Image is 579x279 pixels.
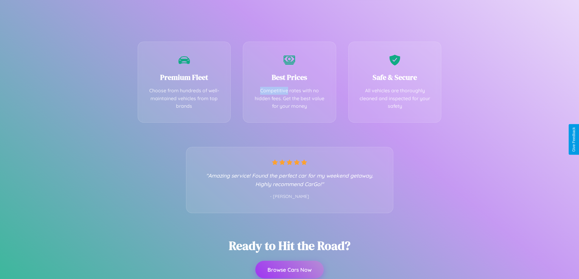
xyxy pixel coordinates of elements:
button: Browse Cars Now [255,261,324,278]
div: Give Feedback [572,127,576,152]
h3: Safe & Secure [358,72,432,82]
p: - [PERSON_NAME] [198,193,381,201]
h3: Premium Fleet [147,72,222,82]
p: All vehicles are thoroughly cleaned and inspected for your safety [358,87,432,110]
p: "Amazing service! Found the perfect car for my weekend getaway. Highly recommend CarGo!" [198,171,381,188]
p: Competitive rates with no hidden fees. Get the best value for your money [252,87,327,110]
h2: Ready to Hit the Road? [229,237,350,254]
h3: Best Prices [252,72,327,82]
p: Choose from hundreds of well-maintained vehicles from top brands [147,87,222,110]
